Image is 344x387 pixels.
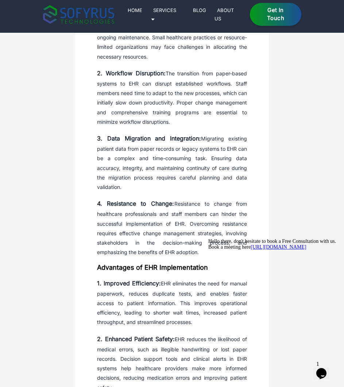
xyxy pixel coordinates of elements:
[97,263,247,272] h2: Advantages of EHR Implementation
[97,335,175,343] strong: 2. Enhanced Patient Safety:
[97,70,166,77] strong: 2. Workflow Disruption:
[3,3,131,14] span: Hello there, don't hesitate to book a Free Consultation with us. Book a meeting here
[151,6,177,23] a: Services 🞃
[43,5,114,24] img: sofyrus
[45,9,101,14] a: [URL][DOMAIN_NAME]
[97,67,247,127] p: The transition from paper-based systems to EHR can disrupt established workflows. Staff members n...
[313,358,337,380] iframe: chat widget
[97,280,161,287] strong: 1. Improved Efficiency:
[97,200,174,207] strong: 4. Resistance to Change:
[250,3,301,26] a: Get in Touch
[125,6,145,15] a: Home
[190,6,209,15] a: Blog
[214,6,234,23] a: About Us
[97,277,247,327] p: EHR eliminates the need for manual paperwork, reduces duplicate tests, and enables faster access ...
[97,198,247,257] p: Resistance to change from healthcare professionals and staff members can hinder the successful im...
[97,133,247,192] p: Migrating existing patient data from paper records or legacy systems to EHR can be a complex and ...
[3,3,134,15] div: Hello there, don't hesitate to book a Free Consultation with us.Book a meeting here[URL][DOMAIN_N...
[205,236,337,354] iframe: chat widget
[97,135,201,142] strong: 3. Data Migration and Integration:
